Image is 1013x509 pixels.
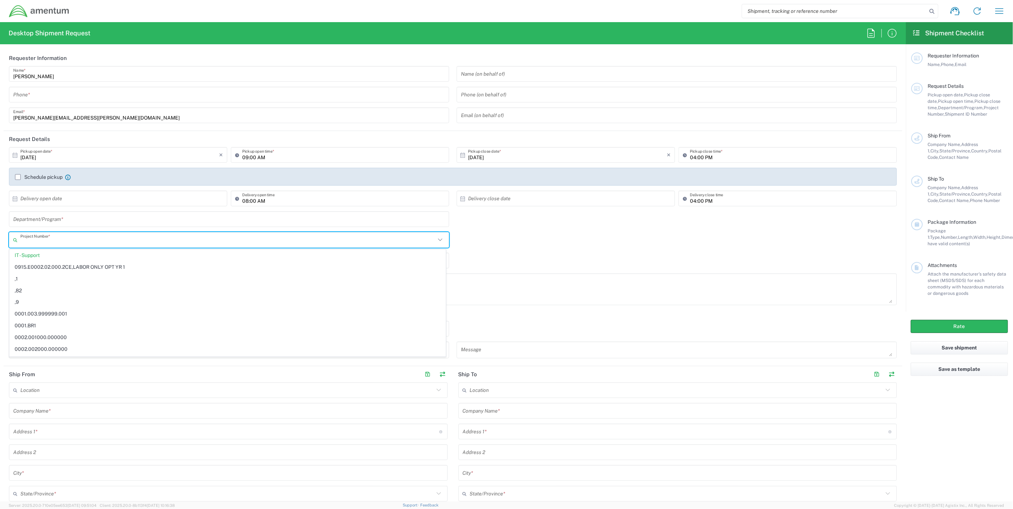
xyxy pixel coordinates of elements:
[420,503,438,507] a: Feedback
[10,297,446,308] span: ,9
[10,355,446,366] span: 0008.00.INVT00.00.00
[9,136,50,143] h2: Request Details
[941,235,958,240] span: Number,
[939,155,969,160] span: Contact Name
[928,142,961,147] span: Company Name,
[15,174,63,180] label: Schedule pickup
[100,503,175,508] span: Client: 2025.20.0-8b113f4
[147,503,175,508] span: [DATE] 10:16:38
[939,148,971,153] span: State/Province,
[911,341,1008,354] button: Save shipment
[939,191,971,197] span: State/Province,
[938,105,984,110] span: Department/Program,
[987,235,1002,240] span: Height,
[928,53,979,59] span: Requester Information
[941,62,955,67] span: Phone,
[971,191,988,197] span: Country,
[973,235,987,240] span: Width,
[894,502,1004,509] span: Copyright © [DATE]-[DATE] Agistix Inc., All Rights Reserved
[938,99,974,104] span: Pickup open time,
[911,363,1008,376] button: Save as template
[971,148,988,153] span: Country,
[928,83,964,89] span: Request Details
[10,273,446,284] span: ,1
[403,503,421,507] a: Support
[10,308,446,319] span: 0001.003.999999.001
[10,344,446,355] span: 0002.002000.000000
[10,320,446,331] span: 0001.BR1
[928,271,1006,296] span: Attach the manufacturer’s safety data sheet (MSDS/SDS) for each commodity with hazardous material...
[10,332,446,343] span: 0002.001000.000000
[928,92,964,97] span: Pickup open date,
[10,285,446,296] span: ,82
[10,262,446,273] span: 0915.E0002.02.000.2CE,LABOR ONLY OPT YR 1
[928,185,961,190] span: Company Name,
[928,219,976,225] span: Package Information
[928,62,941,67] span: Name,
[930,191,939,197] span: City,
[9,5,70,18] img: dyncorp
[930,235,941,240] span: Type,
[928,133,950,138] span: Ship From
[912,29,984,37] h2: Shipment Checklist
[911,320,1008,333] button: Rate
[928,176,944,182] span: Ship To
[9,55,67,62] h2: Requester Information
[945,111,987,117] span: Shipment ID Number
[9,503,96,508] span: Server: 2025.20.0-710e05ee653
[939,198,970,203] span: Contact Name,
[742,4,927,18] input: Shipment, tracking or reference number
[928,228,946,240] span: Package 1:
[10,250,446,261] span: IT - Support
[930,148,939,153] span: City,
[958,235,973,240] span: Length,
[955,62,967,67] span: Email
[219,149,223,161] i: ×
[928,262,957,268] span: Attachments
[68,503,96,508] span: [DATE] 09:51:04
[458,371,477,378] h2: Ship To
[970,198,1000,203] span: Phone Number
[9,29,90,37] h2: Desktop Shipment Request
[9,371,35,378] h2: Ship From
[667,149,671,161] i: ×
